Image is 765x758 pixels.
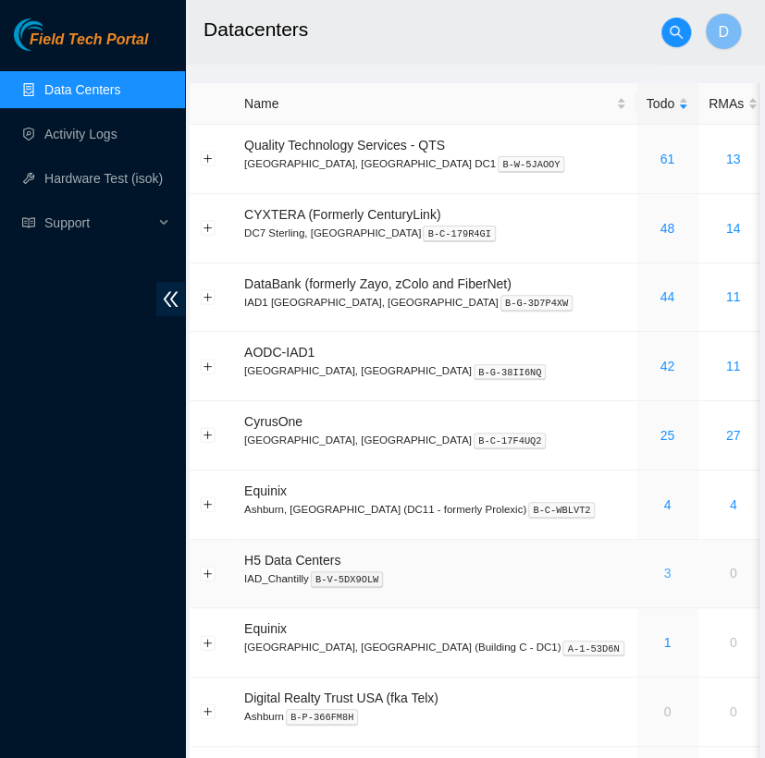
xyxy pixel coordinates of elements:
[244,414,302,429] span: CyrusOne
[244,345,315,360] span: AODC-IAD1
[201,221,216,236] button: Expand row
[662,25,690,40] span: search
[244,432,626,448] p: [GEOGRAPHIC_DATA], [GEOGRAPHIC_DATA]
[660,428,674,443] a: 25
[423,226,496,242] kbd: B-C-179R4GI
[660,359,674,373] a: 42
[44,204,154,241] span: Support
[730,704,737,719] a: 0
[201,428,216,443] button: Expand row
[44,127,117,141] a: Activity Logs
[474,364,547,381] kbd: B-G-38II6NQ
[201,152,216,166] button: Expand row
[726,221,741,236] a: 14
[730,566,737,581] a: 0
[663,635,671,650] a: 1
[663,566,671,581] a: 3
[286,709,359,726] kbd: B-P-366FM8H
[474,433,547,449] kbd: B-C-17F4UQ2
[726,359,741,373] a: 11
[244,225,626,241] p: DC7 Sterling, [GEOGRAPHIC_DATA]
[244,483,287,498] span: Equinix
[30,31,148,49] span: Field Tech Portal
[660,289,674,304] a: 44
[201,566,216,581] button: Expand row
[201,359,216,373] button: Expand row
[660,221,674,236] a: 48
[44,82,120,97] a: Data Centers
[663,497,671,512] a: 4
[244,276,512,291] span: DataBank (formerly Zayo, zColo and FiberNet)
[244,639,626,655] p: [GEOGRAPHIC_DATA], [GEOGRAPHIC_DATA] (Building C - DC1)
[201,635,216,650] button: Expand row
[201,497,216,512] button: Expand row
[22,216,35,229] span: read
[44,171,163,186] a: Hardware Test (isok)
[244,553,340,568] span: H5 Data Centers
[705,13,742,50] button: D
[244,155,626,172] p: [GEOGRAPHIC_DATA], [GEOGRAPHIC_DATA] DC1
[244,708,626,725] p: Ashburn
[244,501,626,518] p: Ashburn, [GEOGRAPHIC_DATA] (DC11 - formerly Prolexic)
[663,704,671,719] a: 0
[244,362,626,379] p: [GEOGRAPHIC_DATA], [GEOGRAPHIC_DATA]
[730,635,737,650] a: 0
[14,18,93,51] img: Akamai Technologies
[718,20,729,43] span: D
[660,152,674,166] a: 61
[726,152,741,166] a: 13
[661,18,691,47] button: search
[14,33,148,57] a: Akamai TechnologiesField Tech Portal
[244,294,626,311] p: IAD1 [GEOGRAPHIC_DATA], [GEOGRAPHIC_DATA]
[156,282,185,316] span: double-left
[201,704,216,719] button: Expand row
[311,571,384,588] kbd: B-V-5DX9OLW
[528,502,595,519] kbd: B-C-WBLVT2
[498,156,564,173] kbd: B-W-5JAOOY
[562,641,623,657] kbd: A-1-53D6N
[726,289,741,304] a: 11
[244,207,440,222] span: CYXTERA (Formerly CenturyLink)
[244,138,445,153] span: Quality Technology Services - QTS
[726,428,741,443] a: 27
[244,621,287,636] span: Equinix
[500,295,574,312] kbd: B-G-3D7P4XW
[730,497,737,512] a: 4
[244,691,438,705] span: Digital Realty Trust USA (fka Telx)
[201,289,216,304] button: Expand row
[244,570,626,587] p: IAD_Chantilly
